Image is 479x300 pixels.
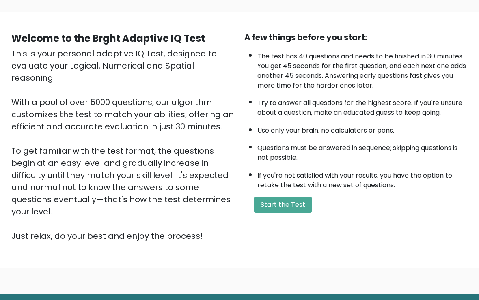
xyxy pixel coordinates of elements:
[257,167,468,191] li: If you're not satisfied with your results, you have the option to retake the test with a new set ...
[11,32,205,45] b: Welcome to the Brght Adaptive IQ Test
[11,48,235,242] div: This is your personal adaptive IQ Test, designed to evaluate your Logical, Numerical and Spatial ...
[257,94,468,118] li: Try to answer all questions for the highest score. If you're unsure about a question, make an edu...
[244,32,468,44] div: A few things before you start:
[257,48,468,91] li: The test has 40 questions and needs to be finished in 30 minutes. You get 45 seconds for the firs...
[257,139,468,163] li: Questions must be answered in sequence; skipping questions is not possible.
[257,122,468,136] li: Use only your brain, no calculators or pens.
[254,197,312,213] button: Start the Test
